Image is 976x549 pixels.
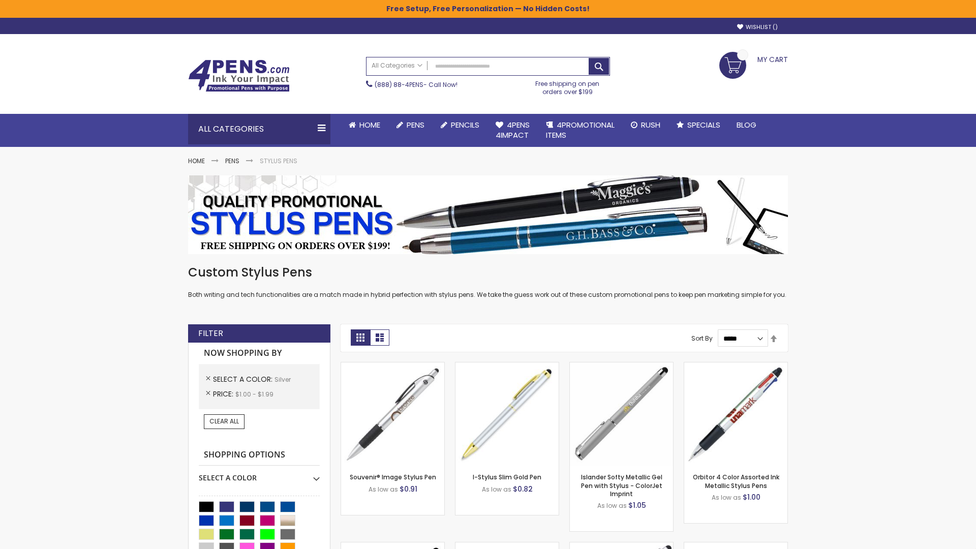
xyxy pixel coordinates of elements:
[684,362,787,371] a: Orbitor 4 Color Assorted Ink Metallic Stylus Pens-Silver
[693,473,779,490] a: Orbitor 4 Color Assorted Ink Metallic Stylus Pens
[198,328,223,339] strong: Filter
[188,157,205,165] a: Home
[225,157,239,165] a: Pens
[623,114,668,136] a: Rush
[570,362,673,466] img: Islander Softy Metallic Gel Pen with Stylus - ColorJet Imprint-Silver
[641,119,660,130] span: Rush
[597,501,627,510] span: As low as
[728,114,765,136] a: Blog
[369,485,398,494] span: As low as
[260,157,297,165] strong: Stylus Pens
[204,414,245,429] a: Clear All
[455,362,559,371] a: I-Stylus-Slim-Gold-Silver
[188,59,290,92] img: 4Pens Custom Pens and Promotional Products
[513,484,533,494] span: $0.82
[628,500,646,510] span: $1.05
[684,362,787,466] img: Orbitor 4 Color Assorted Ink Metallic Stylus Pens-Silver
[375,80,457,89] span: - Call Now!
[213,374,274,384] span: Select A Color
[433,114,487,136] a: Pencils
[581,473,662,498] a: Islander Softy Metallic Gel Pen with Stylus - ColorJet Imprint
[209,417,239,425] span: Clear All
[546,119,615,140] span: 4PROMOTIONAL ITEMS
[487,114,538,147] a: 4Pens4impact
[525,76,611,96] div: Free shipping on pen orders over $199
[712,493,741,502] span: As low as
[473,473,541,481] a: I-Stylus Slim Gold Pen
[388,114,433,136] a: Pens
[199,343,320,364] strong: Now Shopping by
[188,264,788,299] div: Both writing and tech functionalities are a match made in hybrid perfection with stylus pens. We ...
[400,484,417,494] span: $0.91
[375,80,423,89] a: (888) 88-4PENS
[372,62,422,70] span: All Categories
[482,485,511,494] span: As low as
[737,119,756,130] span: Blog
[407,119,424,130] span: Pens
[341,114,388,136] a: Home
[199,444,320,466] strong: Shopping Options
[668,114,728,136] a: Specials
[188,264,788,281] h1: Custom Stylus Pens
[213,389,235,399] span: Price
[359,119,380,130] span: Home
[274,375,291,384] span: Silver
[455,362,559,466] img: I-Stylus-Slim-Gold-Silver
[341,362,444,371] a: Souvenir® Image Stylus Pen-Silver
[538,114,623,147] a: 4PROMOTIONALITEMS
[687,119,720,130] span: Specials
[199,466,320,483] div: Select A Color
[235,390,273,399] span: $1.00 - $1.99
[743,492,760,502] span: $1.00
[341,362,444,466] img: Souvenir® Image Stylus Pen-Silver
[570,362,673,371] a: Islander Softy Metallic Gel Pen with Stylus - ColorJet Imprint-Silver
[188,114,330,144] div: All Categories
[350,473,436,481] a: Souvenir® Image Stylus Pen
[351,329,370,346] strong: Grid
[188,175,788,254] img: Stylus Pens
[691,334,713,343] label: Sort By
[496,119,530,140] span: 4Pens 4impact
[737,23,778,31] a: Wishlist
[367,57,428,74] a: All Categories
[451,119,479,130] span: Pencils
